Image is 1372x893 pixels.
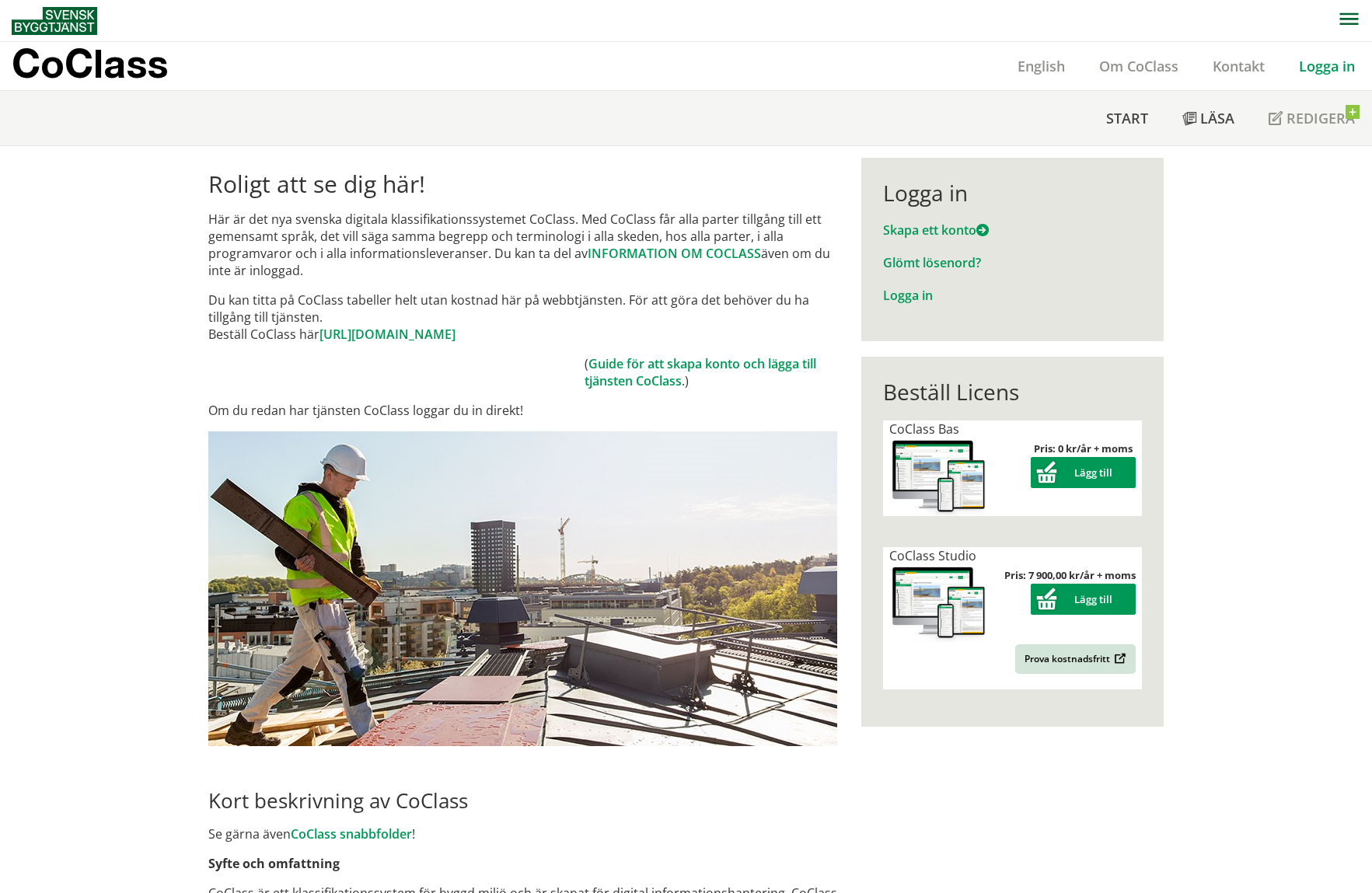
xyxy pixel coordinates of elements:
strong: Pris: 7 900,00 kr/år + moms [1004,568,1136,582]
a: Start [1089,91,1165,145]
p: CoClass [12,54,168,72]
a: Skapa ett konto [883,222,989,239]
a: Logga in [883,287,933,304]
td: ( .) [585,355,837,389]
h1: Roligt att se dig här! [208,170,837,198]
a: English [1000,57,1082,75]
a: CoClass snabbfolder [291,825,412,842]
a: CoClass [12,42,201,90]
strong: Pris: 0 kr/år + moms [1034,441,1133,455]
a: Om CoClass [1082,57,1196,75]
div: Logga in [883,180,1142,206]
div: Beställ Licens [883,378,1142,405]
button: Lägg till [1031,457,1136,488]
p: Se gärna även ! [208,825,837,842]
a: Lägg till [1031,592,1136,606]
a: Logga in [1282,57,1372,75]
img: login.jpg [208,431,837,746]
a: Kontakt [1196,57,1282,75]
h2: Kort beskrivning av CoClass [208,788,837,813]
span: Start [1106,109,1148,127]
p: Här är det nya svenska digitala klassifikationssystemet CoClass. Med CoClass får alla parter till... [208,211,837,279]
a: INFORMATION OM COCLASS [588,245,761,262]
a: Prova kostnadsfritt [1015,644,1136,674]
a: Läsa [1165,91,1252,145]
span: CoClass Bas [889,420,959,438]
strong: Syfte och omfattning [208,855,340,872]
img: Outbound.png [1112,653,1126,665]
img: coclass-license.jpg [889,438,989,516]
a: Lägg till [1031,466,1136,480]
img: coclass-license.jpg [889,564,989,643]
p: Om du redan har tjänsten CoClass loggar du in direkt! [208,402,837,419]
p: Du kan titta på CoClass tabeller helt utan kostnad här på webbtjänsten. För att göra det behöver ... [208,291,837,343]
button: Lägg till [1031,584,1136,615]
span: Läsa [1200,109,1234,127]
img: Svensk Byggtjänst [12,7,97,35]
a: [URL][DOMAIN_NAME] [319,326,456,343]
a: Glömt lösenord? [883,254,981,271]
span: CoClass Studio [889,547,976,564]
a: Guide för att skapa konto och lägga till tjänsten CoClass [585,355,816,389]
